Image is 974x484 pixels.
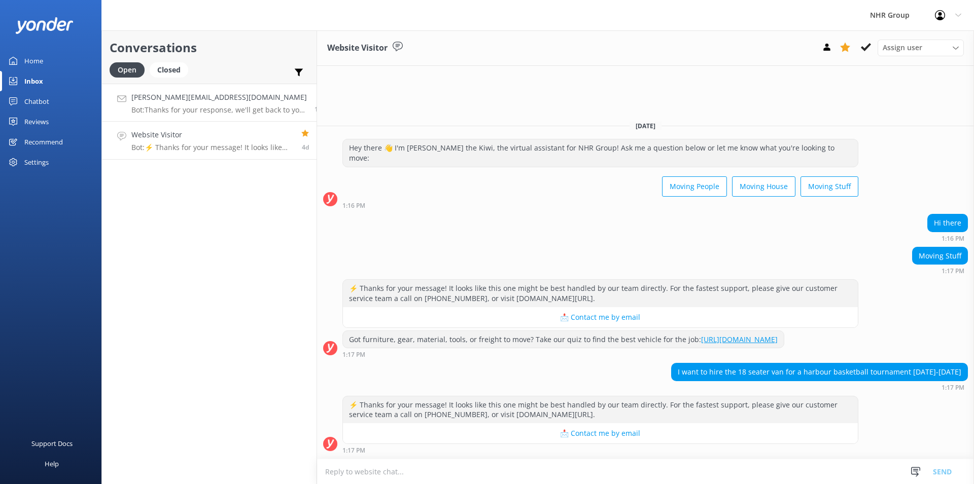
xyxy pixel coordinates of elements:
[701,334,778,344] a: [URL][DOMAIN_NAME]
[24,51,43,71] div: Home
[878,40,964,56] div: Assign User
[102,84,317,122] a: [PERSON_NAME][EMAIL_ADDRESS][DOMAIN_NAME]Bot:Thanks for your response, we'll get back to you as s...
[343,331,784,348] div: Got furniture, gear, material, tools, or freight to move? Take our quiz to find the best vehicle ...
[102,122,317,160] a: Website VisitorBot:⚡ Thanks for your message! It looks like this one might be best handled by our...
[343,307,858,327] button: 📩 Contact me by email
[342,446,858,454] div: Aug 17 2025 01:17pm (UTC +12:00) Pacific/Auckland
[343,396,858,423] div: ⚡ Thanks for your message! It looks like this one might be best handled by our team directly. For...
[942,236,964,242] strong: 1:16 PM
[45,454,59,474] div: Help
[343,423,858,443] button: 📩 Contact me by email
[110,62,145,78] div: Open
[928,214,967,232] div: Hi there
[343,280,858,307] div: ⚡ Thanks for your message! It looks like this one might be best handled by our team directly. For...
[942,268,964,274] strong: 1:17 PM
[302,143,309,152] span: Aug 17 2025 01:17pm (UTC +12:00) Pacific/Auckland
[24,132,63,152] div: Recommend
[630,122,662,130] span: [DATE]
[150,62,188,78] div: Closed
[131,105,307,115] p: Bot: Thanks for your response, we'll get back to you as soon as we can during opening hours.
[342,202,858,209] div: Aug 17 2025 01:16pm (UTC +12:00) Pacific/Auckland
[342,352,365,358] strong: 1:17 PM
[150,64,193,75] a: Closed
[912,267,968,274] div: Aug 17 2025 01:17pm (UTC +12:00) Pacific/Auckland
[342,351,784,358] div: Aug 17 2025 01:17pm (UTC +12:00) Pacific/Auckland
[942,385,964,391] strong: 1:17 PM
[732,176,795,197] button: Moving House
[927,235,968,242] div: Aug 17 2025 01:16pm (UTC +12:00) Pacific/Auckland
[31,433,73,454] div: Support Docs
[327,42,388,55] h3: Website Visitor
[672,363,967,381] div: I want to hire the 18 seater van for a harbour basketball tournament [DATE]-[DATE]
[801,176,858,197] button: Moving Stuff
[671,384,968,391] div: Aug 17 2025 01:17pm (UTC +12:00) Pacific/Auckland
[24,152,49,172] div: Settings
[110,64,150,75] a: Open
[131,143,294,152] p: Bot: ⚡ Thanks for your message! It looks like this one might be best handled by our team directly...
[131,92,307,103] h4: [PERSON_NAME][EMAIL_ADDRESS][DOMAIN_NAME]
[913,247,967,265] div: Moving Stuff
[342,203,365,209] strong: 1:16 PM
[110,38,309,57] h2: Conversations
[343,139,858,166] div: Hey there 👋 I'm [PERSON_NAME] the Kiwi, the virtual assistant for NHR Group! Ask me a question be...
[24,111,49,132] div: Reviews
[131,129,294,140] h4: Website Visitor
[883,42,922,53] span: Assign user
[24,91,49,111] div: Chatbot
[342,448,365,454] strong: 1:17 PM
[662,176,727,197] button: Moving People
[24,71,43,91] div: Inbox
[15,17,74,34] img: yonder-white-logo.png
[315,105,322,114] span: Aug 20 2025 12:20pm (UTC +12:00) Pacific/Auckland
